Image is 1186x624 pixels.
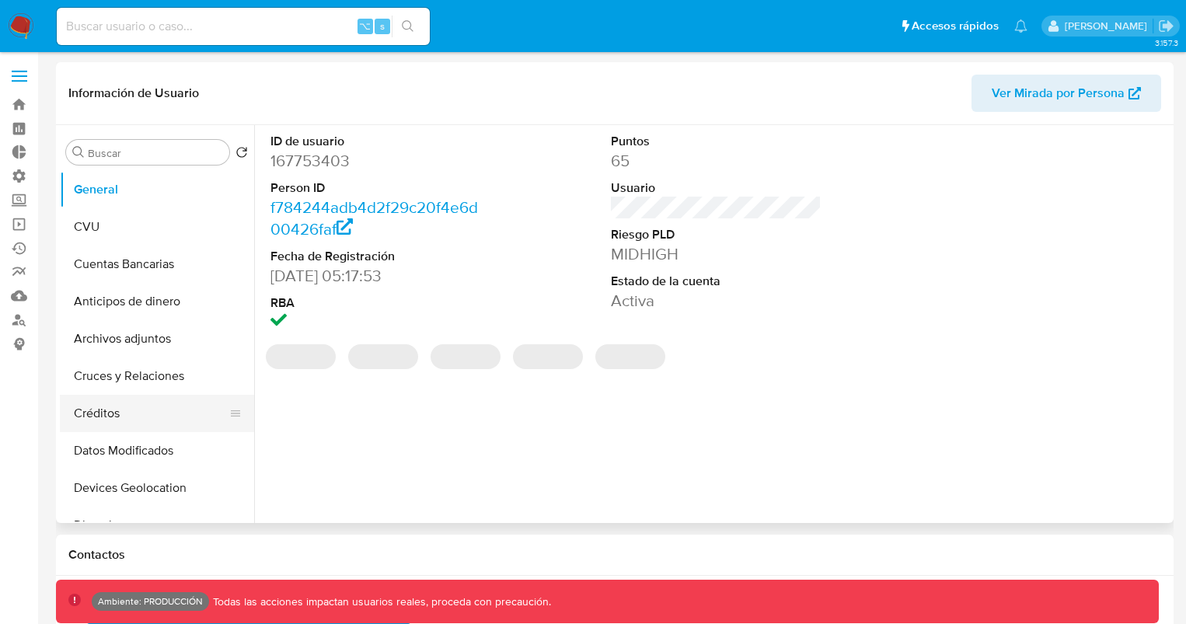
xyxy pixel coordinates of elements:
button: Datos Modificados [60,432,254,469]
button: Cruces y Relaciones [60,357,254,395]
button: Devices Geolocation [60,469,254,507]
button: Direcciones [60,507,254,544]
dd: 167753403 [270,150,482,172]
h1: Contactos [68,547,1161,563]
dt: Riesgo PLD [611,226,822,243]
dt: Puntos [611,133,822,150]
dd: Activa [611,290,822,312]
button: Buscar [72,146,85,159]
button: Anticipos de dinero [60,283,254,320]
dt: Fecha de Registración [270,248,482,265]
input: Buscar [88,146,223,160]
span: ‌ [266,344,336,369]
dt: Usuario [611,180,822,197]
span: ‌ [348,344,418,369]
h1: Información de Usuario [68,85,199,101]
span: Ver Mirada por Persona [992,75,1125,112]
button: Volver al orden por defecto [235,146,248,163]
p: Todas las acciones impactan usuarios reales, proceda con precaución. [209,594,551,609]
span: ⌥ [359,19,371,33]
button: General [60,171,254,208]
span: ‌ [431,344,501,369]
dt: Person ID [270,180,482,197]
dd: [DATE] 05:17:53 [270,265,482,287]
button: search-icon [392,16,424,37]
a: Salir [1158,18,1174,34]
dt: ID de usuario [270,133,482,150]
button: CVU [60,208,254,246]
span: Accesos rápidos [912,18,999,34]
button: Créditos [60,395,242,432]
dd: MIDHIGH [611,243,822,265]
button: Ver Mirada por Persona [971,75,1161,112]
input: Buscar usuario o caso... [57,16,430,37]
span: s [380,19,385,33]
dd: 65 [611,150,822,172]
dt: Estado de la cuenta [611,273,822,290]
span: ‌ [513,344,583,369]
dt: RBA [270,295,482,312]
a: f784244adb4d2f29c20f4e6d00426faf [270,196,478,240]
span: ‌ [595,344,665,369]
button: Archivos adjuntos [60,320,254,357]
a: Notificaciones [1014,19,1027,33]
p: Ambiente: PRODUCCIÓN [98,598,203,605]
p: kevin.palacios@mercadolibre.com [1065,19,1153,33]
button: Cuentas Bancarias [60,246,254,283]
